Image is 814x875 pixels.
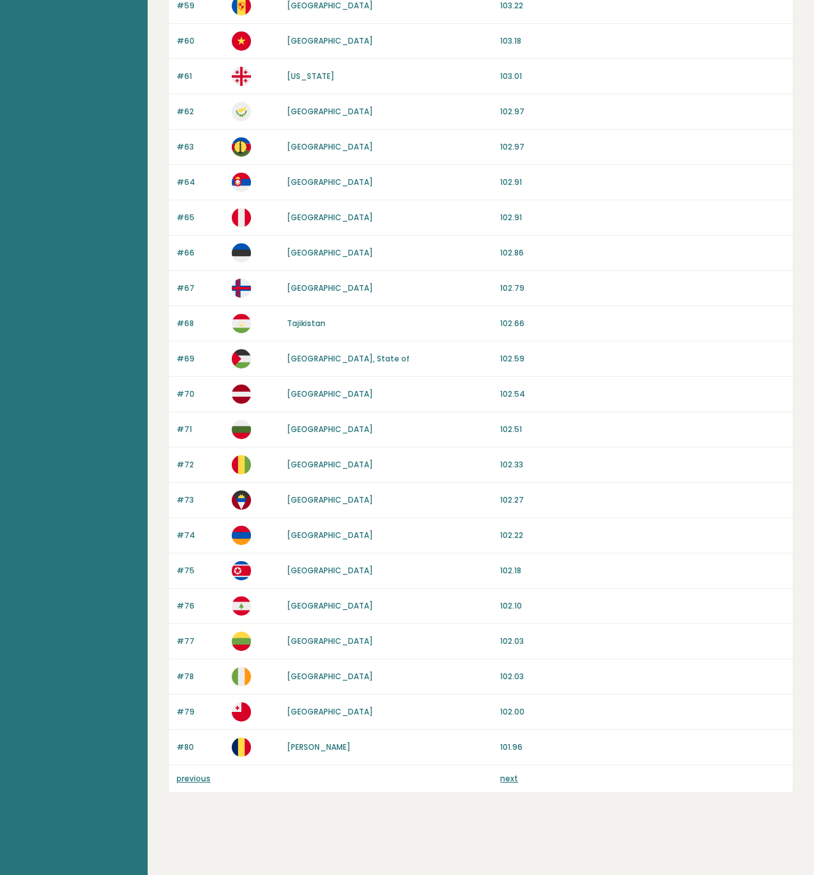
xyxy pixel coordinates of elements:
a: [GEOGRAPHIC_DATA] [287,565,373,576]
p: 102.00 [500,706,785,718]
a: [GEOGRAPHIC_DATA] [287,141,373,152]
a: [GEOGRAPHIC_DATA] [287,106,373,117]
p: 102.59 [500,353,785,365]
p: #60 [177,35,224,47]
img: nc.svg [232,137,251,157]
p: #64 [177,177,224,188]
a: [PERSON_NAME] [287,741,351,752]
p: 102.91 [500,212,785,223]
img: to.svg [232,702,251,722]
p: 102.91 [500,177,785,188]
a: [US_STATE] [287,71,334,82]
p: 102.27 [500,494,785,506]
p: 102.03 [500,671,785,682]
p: #74 [177,530,224,541]
a: [GEOGRAPHIC_DATA] [287,459,373,470]
p: 102.33 [500,459,785,471]
p: #69 [177,353,224,365]
p: #80 [177,741,224,753]
p: 102.18 [500,565,785,576]
img: gn.svg [232,455,251,474]
p: 102.22 [500,530,785,541]
p: #76 [177,600,224,612]
img: kp.svg [232,561,251,580]
a: [GEOGRAPHIC_DATA] [287,177,373,187]
a: [GEOGRAPHIC_DATA] [287,706,373,717]
img: ee.svg [232,243,251,263]
p: 103.01 [500,71,785,82]
p: 102.86 [500,247,785,259]
img: pe.svg [232,208,251,227]
p: #62 [177,106,224,117]
a: previous [177,773,211,784]
a: [GEOGRAPHIC_DATA] [287,388,373,399]
p: #77 [177,636,224,647]
a: [GEOGRAPHIC_DATA] [287,494,373,505]
p: #63 [177,141,224,153]
a: [GEOGRAPHIC_DATA], State of [287,353,410,364]
p: #68 [177,318,224,329]
a: [GEOGRAPHIC_DATA] [287,636,373,646]
p: #61 [177,71,224,82]
img: lb.svg [232,596,251,616]
p: 102.97 [500,141,785,153]
img: ps.svg [232,349,251,368]
p: #78 [177,671,224,682]
p: #75 [177,565,224,576]
p: 102.10 [500,600,785,612]
a: [GEOGRAPHIC_DATA] [287,282,373,293]
p: 102.97 [500,106,785,117]
a: [GEOGRAPHIC_DATA] [287,671,373,682]
a: Tajikistan [287,318,325,329]
a: [GEOGRAPHIC_DATA] [287,247,373,258]
img: am.svg [232,526,251,545]
img: lv.svg [232,385,251,404]
p: 102.66 [500,318,785,329]
p: #70 [177,388,224,400]
img: cy.svg [232,102,251,121]
p: #66 [177,247,224,259]
p: #79 [177,706,224,718]
p: #65 [177,212,224,223]
a: [GEOGRAPHIC_DATA] [287,600,373,611]
img: fo.svg [232,279,251,298]
a: [GEOGRAPHIC_DATA] [287,212,373,223]
img: tj.svg [232,314,251,333]
p: 102.79 [500,282,785,294]
p: 102.03 [500,636,785,647]
p: 103.18 [500,35,785,47]
p: 101.96 [500,741,785,753]
a: [GEOGRAPHIC_DATA] [287,530,373,541]
p: #73 [177,494,224,506]
p: #72 [177,459,224,471]
img: ge.svg [232,67,251,86]
a: [GEOGRAPHIC_DATA] [287,35,373,46]
img: ag.svg [232,490,251,510]
img: td.svg [232,738,251,757]
p: #71 [177,424,224,435]
img: rs.svg [232,173,251,192]
p: 102.51 [500,424,785,435]
img: vn.svg [232,31,251,51]
img: ie.svg [232,667,251,686]
p: #67 [177,282,224,294]
a: [GEOGRAPHIC_DATA] [287,424,373,435]
p: 102.54 [500,388,785,400]
a: next [500,773,518,784]
img: lt.svg [232,632,251,651]
img: bg.svg [232,420,251,439]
